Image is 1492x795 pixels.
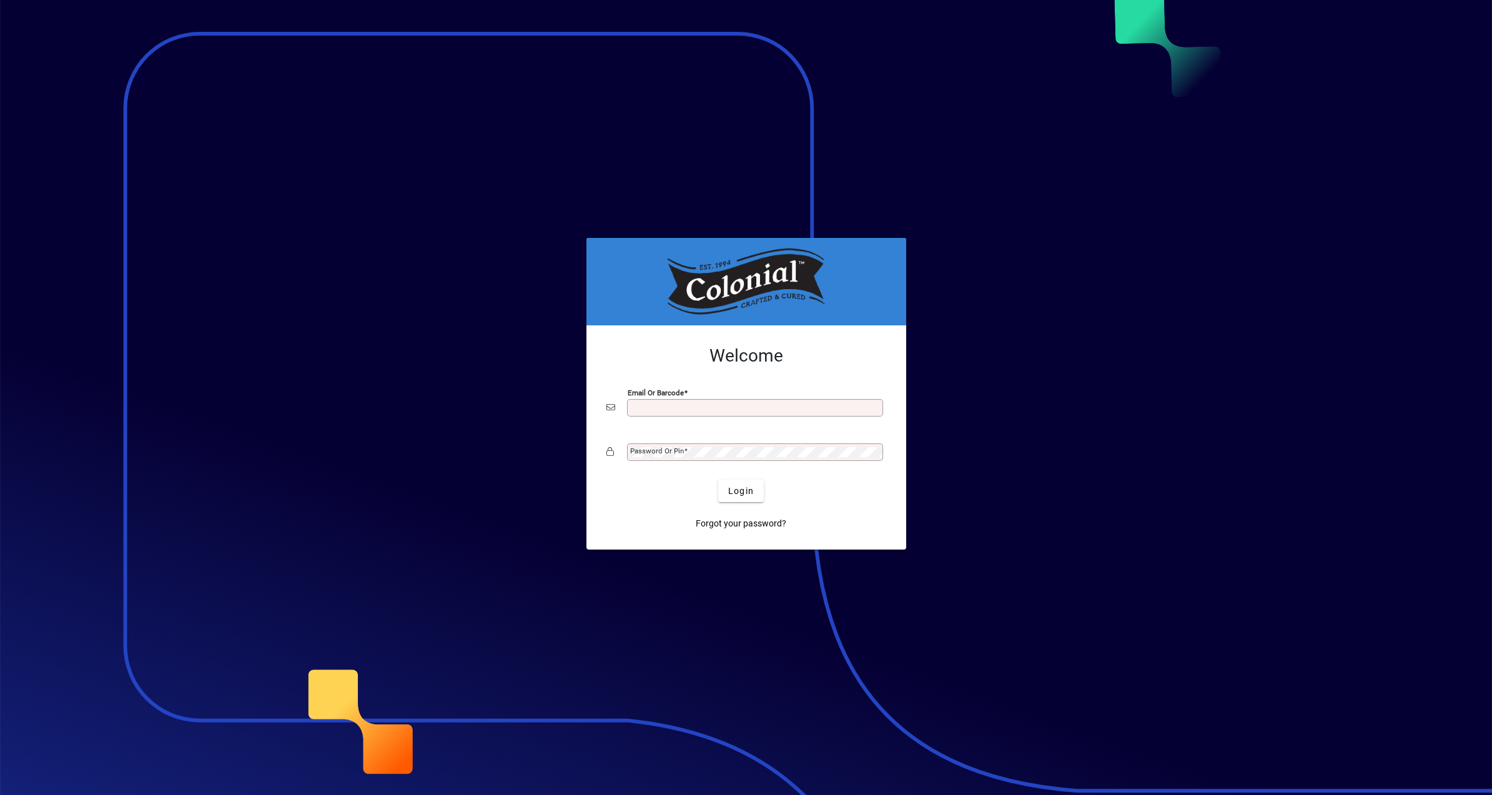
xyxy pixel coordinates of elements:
a: Forgot your password? [691,512,791,535]
button: Login [718,480,764,502]
span: Forgot your password? [696,517,786,530]
mat-label: Email or Barcode [628,388,684,397]
h2: Welcome [606,345,886,367]
span: Login [728,485,754,498]
mat-label: Password or Pin [630,447,684,455]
